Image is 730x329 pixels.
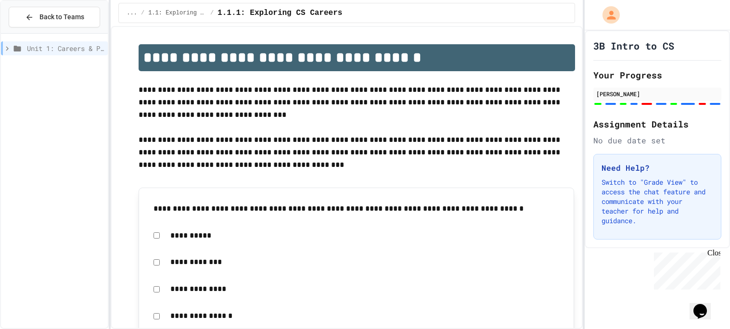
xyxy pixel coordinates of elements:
[127,9,137,17] span: ...
[9,7,100,27] button: Back to Teams
[27,43,104,53] span: Unit 1: Careers & Professionalism
[593,117,721,131] h2: Assignment Details
[141,9,144,17] span: /
[4,4,66,61] div: Chat with us now!Close
[593,39,674,52] h1: 3B Intro to CS
[148,9,206,17] span: 1.1: Exploring CS Careers
[210,9,214,17] span: /
[602,177,713,226] p: Switch to "Grade View" to access the chat feature and communicate with your teacher for help and ...
[39,12,84,22] span: Back to Teams
[218,7,342,19] span: 1.1.1: Exploring CS Careers
[592,4,622,26] div: My Account
[602,162,713,174] h3: Need Help?
[650,249,720,290] iframe: chat widget
[593,68,721,82] h2: Your Progress
[690,291,720,319] iframe: chat widget
[596,89,718,98] div: [PERSON_NAME]
[593,135,721,146] div: No due date set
